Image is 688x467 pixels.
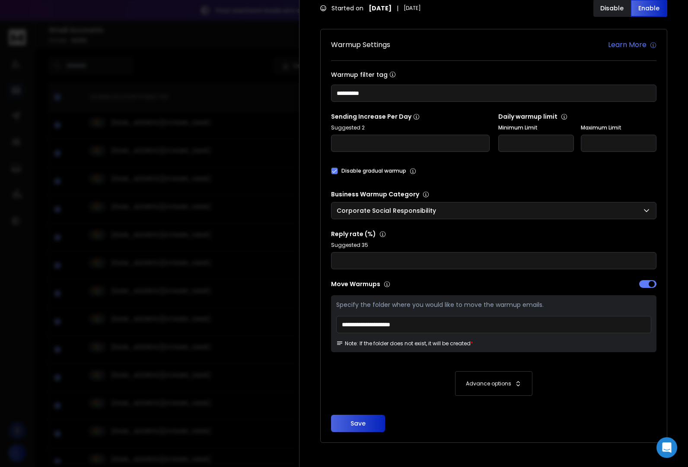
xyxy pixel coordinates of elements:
[498,124,574,131] label: Minimum Limit
[336,300,651,309] p: Specify the folder where you would like to move the warmup emails.
[360,340,471,347] p: If the folder does not exist, it will be created
[331,71,656,78] label: Warmup filter tag
[331,124,490,131] p: Suggested 2
[340,371,648,396] button: Advance options
[331,190,656,199] p: Business Warmup Category
[404,5,421,12] span: [DATE]
[331,40,390,50] h1: Warmup Settings
[336,340,358,347] span: Note:
[331,242,656,249] p: Suggested 35
[581,124,656,131] label: Maximum Limit
[498,112,657,121] p: Daily warmup limit
[331,280,491,288] p: Move Warmups
[320,4,421,13] div: Started on
[397,4,398,13] span: |
[337,206,440,215] p: Corporate Social Responsibility
[608,40,656,50] a: Learn More
[341,167,406,174] label: Disable gradual warmup
[656,437,677,458] div: Open Intercom Messenger
[369,4,392,13] strong: [DATE]
[466,380,511,387] p: Advance options
[331,230,656,238] p: Reply rate (%)
[331,112,490,121] p: Sending Increase Per Day
[331,415,385,432] button: Save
